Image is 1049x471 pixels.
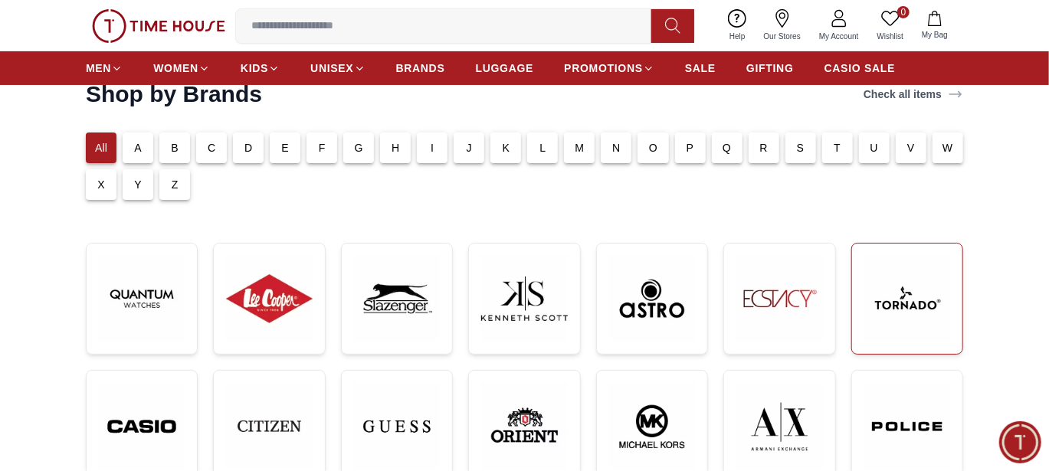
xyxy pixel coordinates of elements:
span: 0 [897,6,910,18]
button: My Bag [913,8,957,44]
img: ... [226,256,312,342]
span: My Account [813,31,865,42]
span: Our Stores [758,31,807,42]
img: ... [354,383,440,469]
a: PROMOTIONS [564,54,654,82]
span: PROMOTIONS [564,61,643,76]
span: KIDS [241,61,268,76]
p: W [942,140,952,155]
a: CASIO SALE [824,54,896,82]
img: ... [354,256,440,342]
h2: Shop by Brands [86,80,262,108]
p: V [907,140,915,155]
p: P [687,140,694,155]
a: GIFTING [746,54,794,82]
img: ... [481,256,567,342]
p: K [503,140,510,155]
a: SALE [685,54,716,82]
p: H [392,140,399,155]
a: 0Wishlist [868,6,913,45]
p: C [208,140,215,155]
img: ... [736,256,822,342]
a: Help [720,6,755,45]
a: MEN [86,54,123,82]
a: WOMEN [153,54,210,82]
p: L [539,140,546,155]
img: ... [99,383,185,469]
p: O [649,140,657,155]
p: T [834,140,841,155]
img: ... [92,9,225,43]
span: Help [723,31,752,42]
p: N [612,140,620,155]
a: UNISEX [310,54,365,82]
p: E [281,140,289,155]
p: X [97,177,105,192]
p: B [171,140,179,155]
span: CASIO SALE [824,61,896,76]
p: J [467,140,472,155]
img: ... [736,383,822,469]
img: ... [864,256,950,342]
span: WOMEN [153,61,198,76]
div: Chat Widget [999,421,1041,463]
p: I [431,140,434,155]
span: SALE [685,61,716,76]
a: Check all items [861,83,966,105]
p: G [355,140,363,155]
span: GIFTING [746,61,794,76]
span: LUGGAGE [476,61,534,76]
a: Our Stores [755,6,810,45]
p: U [870,140,878,155]
img: ... [609,383,695,469]
p: D [244,140,252,155]
img: ... [99,256,185,342]
p: Z [172,177,179,192]
p: A [134,140,142,155]
img: ... [226,383,312,469]
span: UNISEX [310,61,353,76]
span: Wishlist [871,31,910,42]
p: All [95,140,107,155]
p: F [319,140,326,155]
a: KIDS [241,54,280,82]
p: Q [723,140,731,155]
a: LUGGAGE [476,54,534,82]
img: ... [864,383,950,469]
p: Y [134,177,142,192]
a: BRANDS [396,54,445,82]
p: M [575,140,585,155]
span: BRANDS [396,61,445,76]
img: ... [609,256,695,342]
p: R [759,140,767,155]
span: MEN [86,61,111,76]
p: S [797,140,805,155]
span: My Bag [916,29,954,41]
img: ... [481,383,567,469]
